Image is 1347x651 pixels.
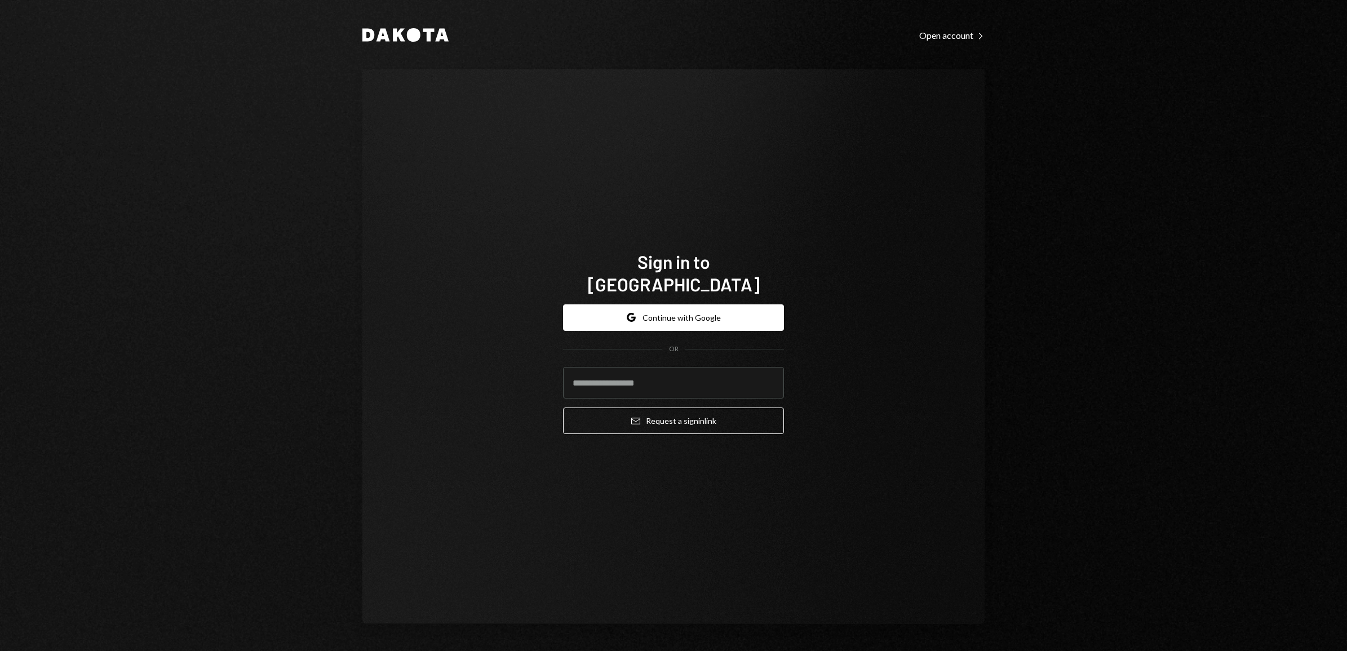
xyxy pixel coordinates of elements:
div: OR [669,344,679,354]
div: Open account [919,30,985,41]
h1: Sign in to [GEOGRAPHIC_DATA] [563,250,784,295]
a: Open account [919,29,985,41]
button: Request a signinlink [563,408,784,434]
button: Continue with Google [563,304,784,331]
